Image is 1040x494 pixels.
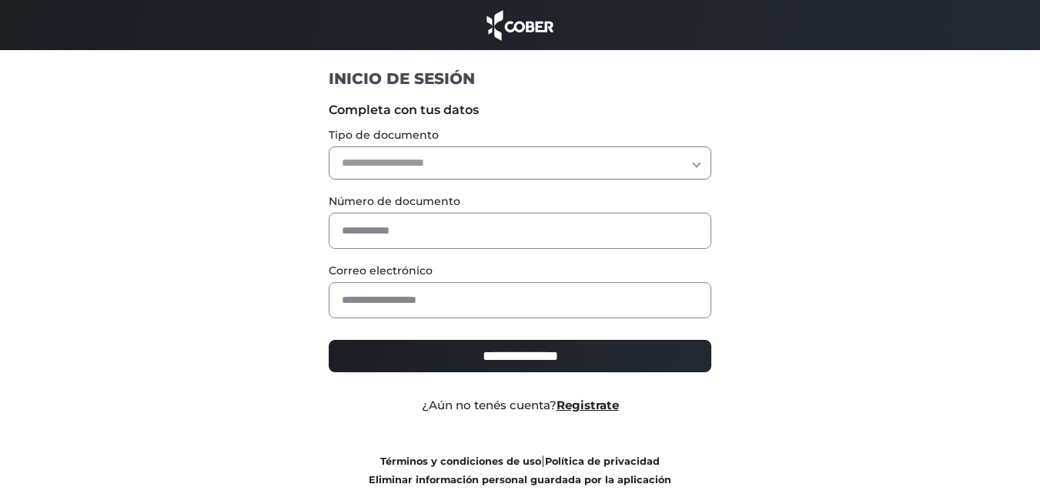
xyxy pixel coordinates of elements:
[369,474,671,486] a: Eliminar información personal guardada por la aplicación
[329,101,711,119] label: Completa con tus datos
[545,455,660,467] a: Política de privacidad
[329,263,711,279] label: Correo electrónico
[329,193,711,210] label: Número de documento
[317,452,723,489] div: |
[380,455,541,467] a: Términos y condiciones de uso
[557,398,619,412] a: Registrate
[329,127,711,143] label: Tipo de documento
[317,397,723,415] div: ¿Aún no tenés cuenta?
[329,69,711,89] h1: INICIO DE SESIÓN
[483,8,558,42] img: cober_marca.png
